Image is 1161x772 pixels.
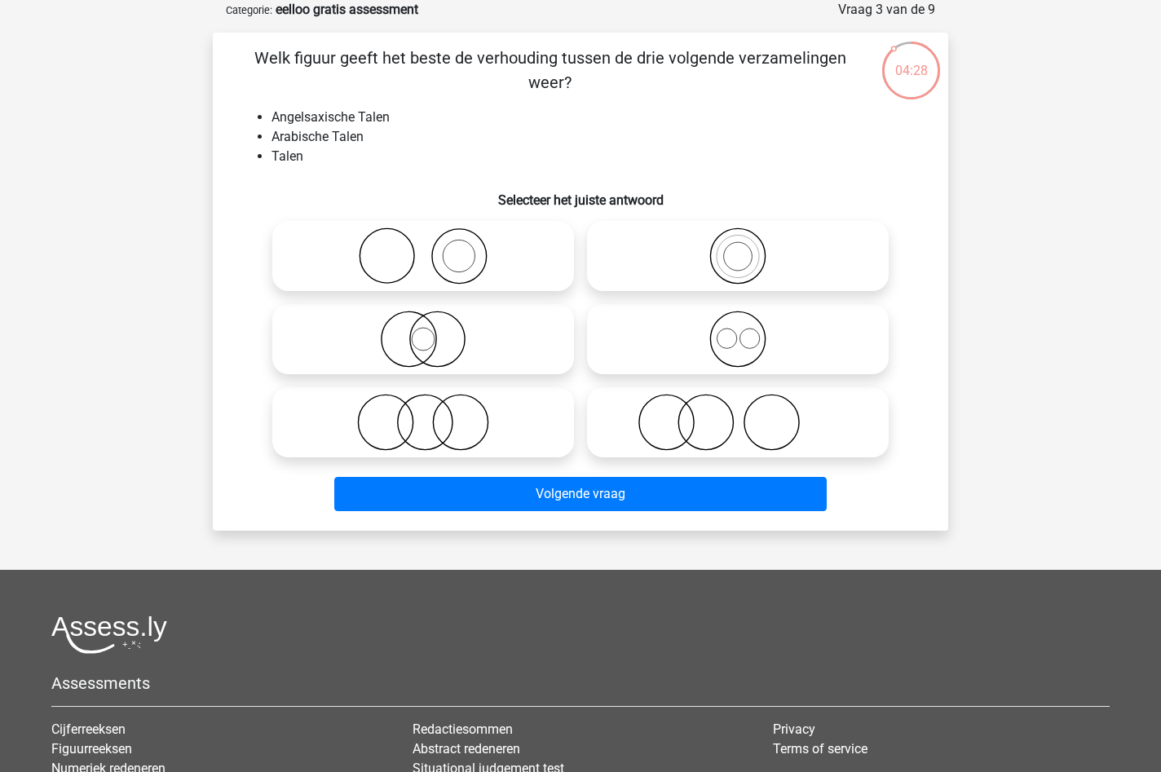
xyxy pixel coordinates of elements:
a: Abstract redeneren [413,741,520,757]
a: Redactiesommen [413,721,513,737]
li: Talen [271,147,922,166]
img: Assessly logo [51,615,167,654]
a: Privacy [773,721,815,737]
a: Terms of service [773,741,867,757]
small: Categorie: [226,4,272,16]
button: Volgende vraag [334,477,828,511]
a: Figuurreeksen [51,741,132,757]
li: Arabische Talen [271,127,922,147]
a: Cijferreeksen [51,721,126,737]
h6: Selecteer het juiste antwoord [239,179,922,208]
strong: eelloo gratis assessment [276,2,418,17]
li: Angelsaxische Talen [271,108,922,127]
p: Welk figuur geeft het beste de verhouding tussen de drie volgende verzamelingen weer? [239,46,861,95]
h5: Assessments [51,673,1110,693]
div: 04:28 [881,40,942,81]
